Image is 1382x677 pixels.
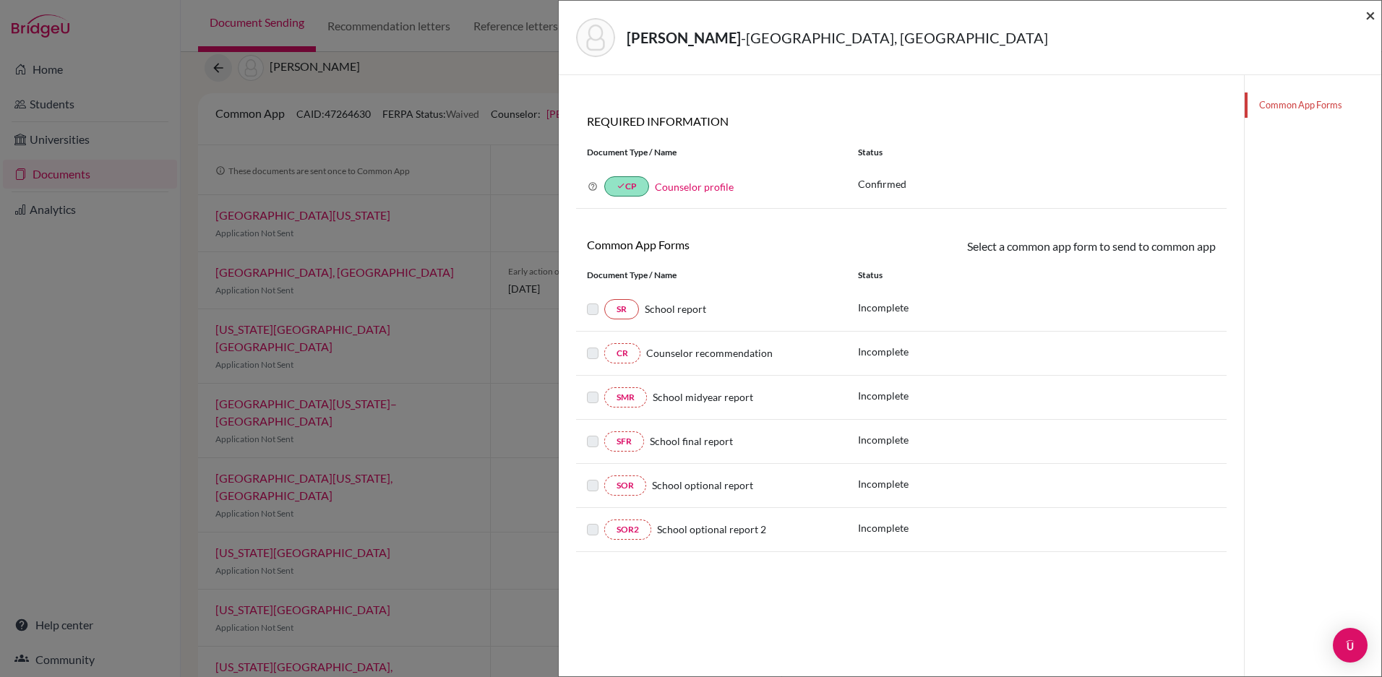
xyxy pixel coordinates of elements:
[858,432,909,447] p: Incomplete
[1365,7,1375,24] button: Close
[655,181,734,193] a: Counselor profile
[847,146,1227,159] div: Status
[604,299,639,319] a: SR
[858,520,909,535] p: Incomplete
[646,347,773,359] span: Counselor recommendation
[1365,4,1375,25] span: ×
[576,114,1227,128] h6: REQUIRED INFORMATION
[650,435,733,447] span: School final report
[901,238,1227,257] div: Select a common app form to send to common app
[1245,92,1381,118] a: Common App Forms
[645,303,706,315] span: School report
[604,475,646,496] a: SOR
[604,431,644,452] a: SFR
[1333,628,1368,663] div: Open Intercom Messenger
[653,391,753,403] span: School midyear report
[858,388,909,403] p: Incomplete
[741,29,1048,46] span: - [GEOGRAPHIC_DATA], [GEOGRAPHIC_DATA]
[657,523,766,535] span: School optional report 2
[858,300,909,315] p: Incomplete
[858,176,1216,191] p: Confirmed
[617,181,625,190] i: done
[858,476,909,491] p: Incomplete
[627,29,741,46] strong: [PERSON_NAME]
[576,146,847,159] div: Document Type / Name
[587,238,890,251] h6: Common App Forms
[858,344,909,359] p: Incomplete
[604,387,647,408] a: SMR
[847,269,1227,282] div: Status
[604,519,651,540] a: SOR2
[604,343,640,363] a: CR
[652,479,753,491] span: School optional report
[576,269,847,282] div: Document Type / Name
[604,176,649,197] a: doneCP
